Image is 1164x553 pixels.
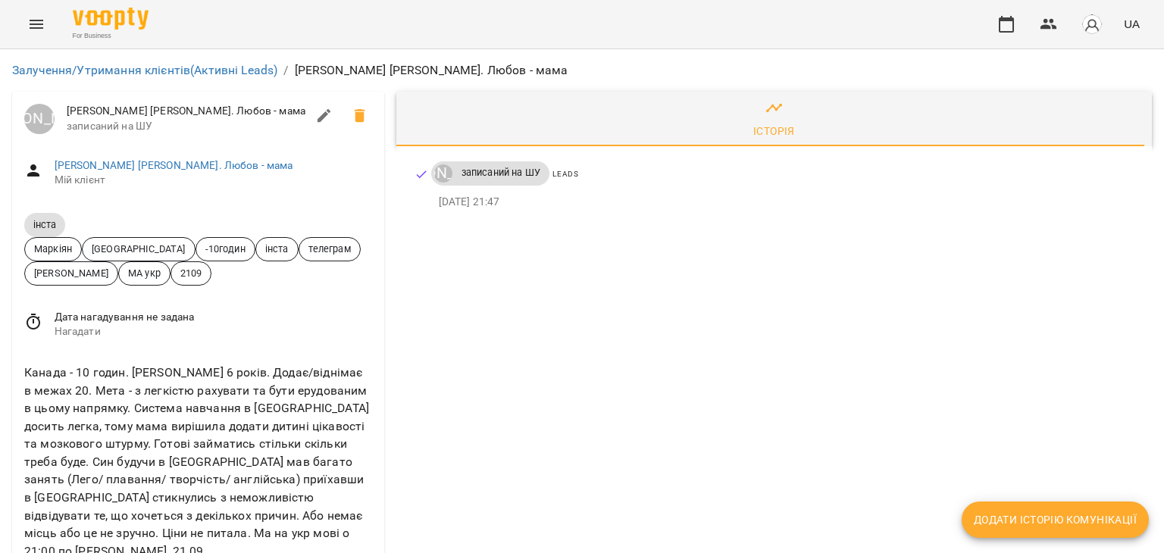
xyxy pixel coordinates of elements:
[431,164,452,183] a: [PERSON_NAME]
[12,63,277,77] a: Залучення/Утримання клієнтів(Активні Leads)
[25,242,81,256] span: Маркіян
[55,310,372,325] span: Дата нагадування не задана
[55,159,293,171] a: [PERSON_NAME] [PERSON_NAME]. Любов - мама
[24,104,55,134] a: [PERSON_NAME]
[83,242,195,256] span: [GEOGRAPHIC_DATA]
[24,104,55,134] div: Луцук Маркіян
[25,266,117,280] span: [PERSON_NAME]
[24,218,65,231] span: інста
[12,61,1152,80] nav: breadcrumb
[299,242,360,256] span: телеграм
[73,8,149,30] img: Voopty Logo
[18,6,55,42] button: Menu
[283,61,288,80] li: /
[1081,14,1103,35] img: avatar_s.png
[753,122,795,140] div: Історія
[196,242,255,256] span: -10годин
[295,61,568,80] p: [PERSON_NAME] [PERSON_NAME]. Любов - мама
[439,195,1128,210] p: [DATE] 21:47
[119,266,170,280] span: МА укр
[67,104,306,119] span: [PERSON_NAME] [PERSON_NAME]. Любов - мама
[1124,16,1140,32] span: UA
[1118,10,1146,38] button: UA
[434,164,452,183] div: Луцук Маркіян
[962,501,1149,538] button: Додати історію комунікації
[55,173,372,188] span: Мій клієнт
[171,266,211,280] span: 2109
[55,324,372,339] span: Нагадати
[974,511,1137,529] span: Додати історію комунікації
[256,242,298,256] span: інста
[552,170,579,178] span: Leads
[67,119,306,134] span: записаний на ШУ
[73,31,149,41] span: For Business
[452,166,549,180] span: записаний на ШУ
